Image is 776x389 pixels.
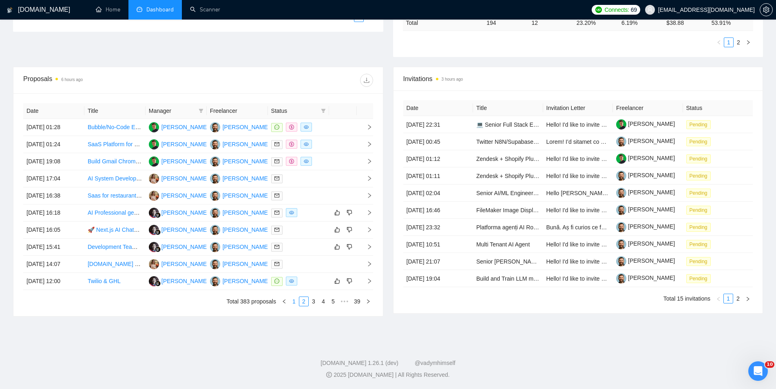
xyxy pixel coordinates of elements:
[351,297,363,306] li: 39
[483,15,528,31] td: 194
[360,176,372,181] span: right
[748,361,768,381] iframe: Intercom live chat
[473,270,543,287] td: Build and Train LLM model for based on text data
[476,207,587,213] a: FileMaker Image Display Specialist Needed
[686,189,711,198] span: Pending
[616,239,626,249] img: c1-JWQDXWEy3CnA6sRtFzzU22paoDq5cZnWyBNc3HWqwvuW0qNnjm1CMP-YmbEEtPC
[149,141,208,147] a: MB[PERSON_NAME]
[476,190,677,196] a: Senior AI/ML Engineer for Workflow Product (Retrieval + Deterministic Engines)
[149,175,208,181] a: AV[PERSON_NAME]
[734,37,743,47] li: 2
[616,257,675,264] a: [PERSON_NAME]
[403,219,473,236] td: [DATE] 23:32
[321,360,398,366] a: [DOMAIN_NAME] 1.26.1 (dev)
[23,239,84,256] td: [DATE] 15:41
[476,156,660,162] a: Zendesk + Shopify Plus + Google Drive AI Integration (Flat-Rate Project)
[199,108,203,113] span: filter
[616,222,626,232] img: c1-JWQDXWEy3CnA6sRtFzzU22paoDq5cZnWyBNc3HWqwvuW0qNnjm1CMP-YmbEEtPC
[223,123,270,132] div: [PERSON_NAME]
[23,222,84,239] td: [DATE] 16:05
[403,253,473,270] td: [DATE] 21:07
[149,106,195,115] span: Manager
[403,74,753,84] span: Invitations
[210,208,220,218] img: VK
[760,7,772,13] span: setting
[155,246,161,252] img: gigradar-bm.png
[334,278,340,284] span: like
[403,236,473,253] td: [DATE] 10:51
[724,37,734,47] li: 1
[473,167,543,185] td: Zendesk + Shopify Plus + Google Drive AI Integration (Flat-Rate Project)
[137,7,142,12] span: dashboard
[84,256,146,273] td: Bubble.io Developer for Fintech MVP (Stripe Connect Integration)
[279,297,289,306] button: left
[149,191,159,201] img: AV
[745,297,750,301] span: right
[149,260,208,267] a: AV[PERSON_NAME]
[210,225,220,235] img: VK
[332,225,342,235] button: like
[84,273,146,290] td: Twilio & GHL
[765,361,774,368] span: 10
[476,224,549,231] a: Platforma agenți AI România
[210,156,220,167] img: VK
[223,208,270,217] div: [PERSON_NAME]
[345,242,354,252] button: dislike
[686,257,711,266] span: Pending
[197,105,205,117] span: filter
[210,276,220,286] img: VK
[746,40,751,45] span: right
[210,122,220,132] img: VK
[616,275,675,281] a: [PERSON_NAME]
[146,103,207,119] th: Manager
[223,259,270,268] div: [PERSON_NAME]
[23,256,84,273] td: [DATE] 14:07
[274,125,279,130] span: message
[84,136,146,153] td: SaaS Platform for Beauty Professionals with Bubble
[23,74,198,87] div: Proposals
[686,138,714,145] a: Pending
[686,275,714,281] a: Pending
[23,204,84,222] td: [DATE] 16:18
[161,208,208,217] div: [PERSON_NAME]
[161,259,208,268] div: [PERSON_NAME]
[686,223,711,232] span: Pending
[360,193,372,198] span: right
[223,140,270,149] div: [PERSON_NAME]
[743,37,753,47] li: Next Page
[360,77,373,84] span: download
[149,122,159,132] img: MB
[210,139,220,149] img: VK
[476,173,660,179] a: Zendesk + Shopify Plus + Google Drive AI Integration (Flat-Rate Project)
[161,225,208,234] div: [PERSON_NAME]
[347,226,352,233] span: dislike
[210,191,220,201] img: VK
[84,204,146,222] td: AI Professional gezocht voor automatisering interne processen (bouwsector, Nederlands sprekend)
[161,123,208,132] div: [PERSON_NAME]
[760,3,773,16] button: setting
[724,294,733,303] a: 1
[149,139,159,149] img: MB
[473,133,543,150] td: Twitter N8N/Supabase Automation
[476,138,564,145] a: Twitter N8N/Supabase Automation
[23,136,84,153] td: [DATE] 01:24
[210,209,270,215] a: VK[PERSON_NAME]
[84,222,146,239] td: 🚀 Next.js AI Chatbot Engineer | Conversational AI + Integrations
[23,273,84,290] td: [DATE] 12:00
[88,261,275,267] a: [DOMAIN_NAME] Developer for Fintech MVP (Stripe Connect Integration)
[616,256,626,266] img: c1-JWQDXWEy3CnA6sRtFzzU22paoDq5cZnWyBNc3HWqwvuW0qNnjm1CMP-YmbEEtPC
[616,138,675,144] a: [PERSON_NAME]
[271,106,318,115] span: Status
[733,294,743,303] li: 2
[207,103,268,119] th: Freelancer
[155,212,161,218] img: gigradar-bm.png
[161,191,208,200] div: [PERSON_NAME]
[344,12,354,22] button: left
[223,225,270,234] div: [PERSON_NAME]
[338,297,351,306] li: Next 5 Pages
[318,297,328,306] li: 4
[210,277,270,284] a: VK[PERSON_NAME]
[616,154,626,164] img: c1CkLHUIwD5Ucvm7oiXNAph9-NOmZLZpbVsUrINqn_V_EzHsJW7P7QxldjUFcJOdWX
[155,229,161,235] img: gigradar-bm.png
[190,6,220,13] a: searchScanner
